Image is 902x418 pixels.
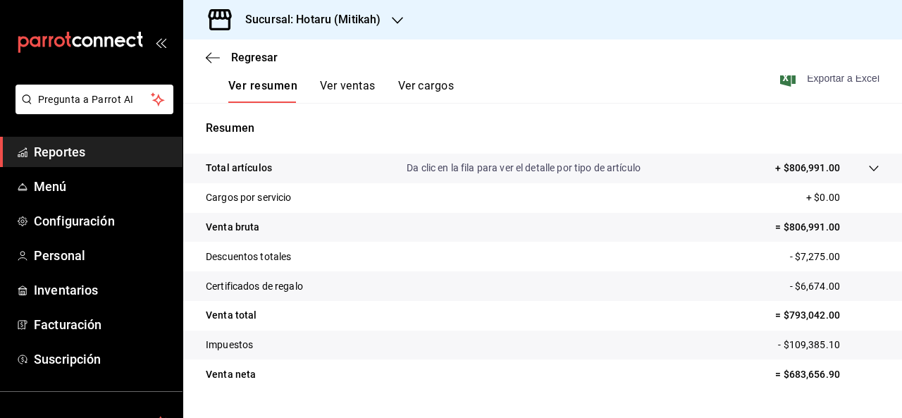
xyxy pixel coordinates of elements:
p: - $6,674.00 [790,279,879,294]
p: = $683,656.90 [775,367,879,382]
p: Venta neta [206,367,256,382]
p: Total artículos [206,161,272,176]
button: Pregunta a Parrot AI [16,85,173,114]
button: open_drawer_menu [155,37,166,48]
p: Impuestos [206,338,253,352]
p: - $109,385.10 [778,338,879,352]
p: = $806,991.00 [775,220,879,235]
div: navigation tabs [228,79,454,103]
span: Inventarios [34,281,171,300]
button: Ver cargos [398,79,455,103]
button: Ver ventas [320,79,376,103]
p: - $7,275.00 [790,250,879,264]
span: Menú [34,177,171,196]
span: Reportes [34,142,171,161]
h3: Sucursal: Hotaru (Mitikah) [234,11,381,28]
span: Regresar [231,51,278,64]
p: Descuentos totales [206,250,291,264]
span: Facturación [34,315,171,334]
p: Venta bruta [206,220,259,235]
p: Certificados de regalo [206,279,303,294]
span: Personal [34,246,171,265]
span: Pregunta a Parrot AI [38,92,152,107]
a: Pregunta a Parrot AI [10,102,173,117]
p: Resumen [206,120,879,137]
span: Configuración [34,211,171,230]
span: Suscripción [34,350,171,369]
button: Ver resumen [228,79,297,103]
p: Da clic en la fila para ver el detalle por tipo de artículo [407,161,641,176]
p: Cargos por servicio [206,190,292,205]
p: + $806,991.00 [775,161,840,176]
p: + $0.00 [806,190,879,205]
button: Regresar [206,51,278,64]
button: Exportar a Excel [783,70,879,87]
p: Venta total [206,308,257,323]
p: = $793,042.00 [775,308,879,323]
